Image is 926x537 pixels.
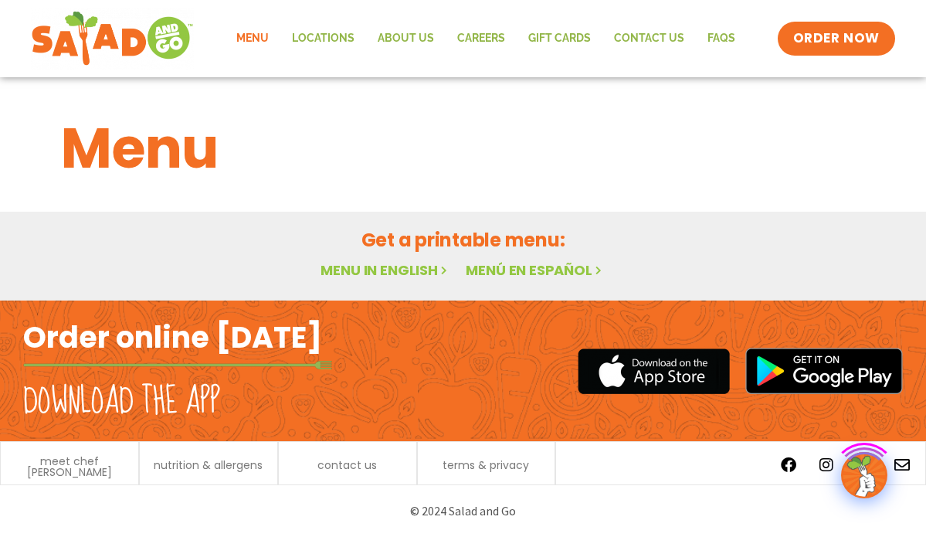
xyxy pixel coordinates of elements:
[793,29,880,48] span: ORDER NOW
[466,260,605,280] a: Menú en español
[225,21,747,56] nav: Menu
[31,501,896,522] p: © 2024 Salad and Go
[602,21,696,56] a: Contact Us
[696,21,747,56] a: FAQs
[446,21,517,56] a: Careers
[61,226,866,253] h2: Get a printable menu:
[225,21,280,56] a: Menu
[321,260,450,280] a: Menu in English
[443,460,529,471] a: terms & privacy
[154,460,263,471] a: nutrition & allergens
[778,22,895,56] a: ORDER NOW
[317,460,377,471] a: contact us
[23,318,322,356] h2: Order online [DATE]
[61,107,866,190] h1: Menu
[23,361,332,369] img: fork
[8,456,131,478] a: meet chef [PERSON_NAME]
[366,21,446,56] a: About Us
[517,21,602,56] a: GIFT CARDS
[31,8,194,70] img: new-SAG-logo-768×292
[745,348,903,394] img: google_play
[280,21,366,56] a: Locations
[578,346,730,396] img: appstore
[23,380,220,423] h2: Download the app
